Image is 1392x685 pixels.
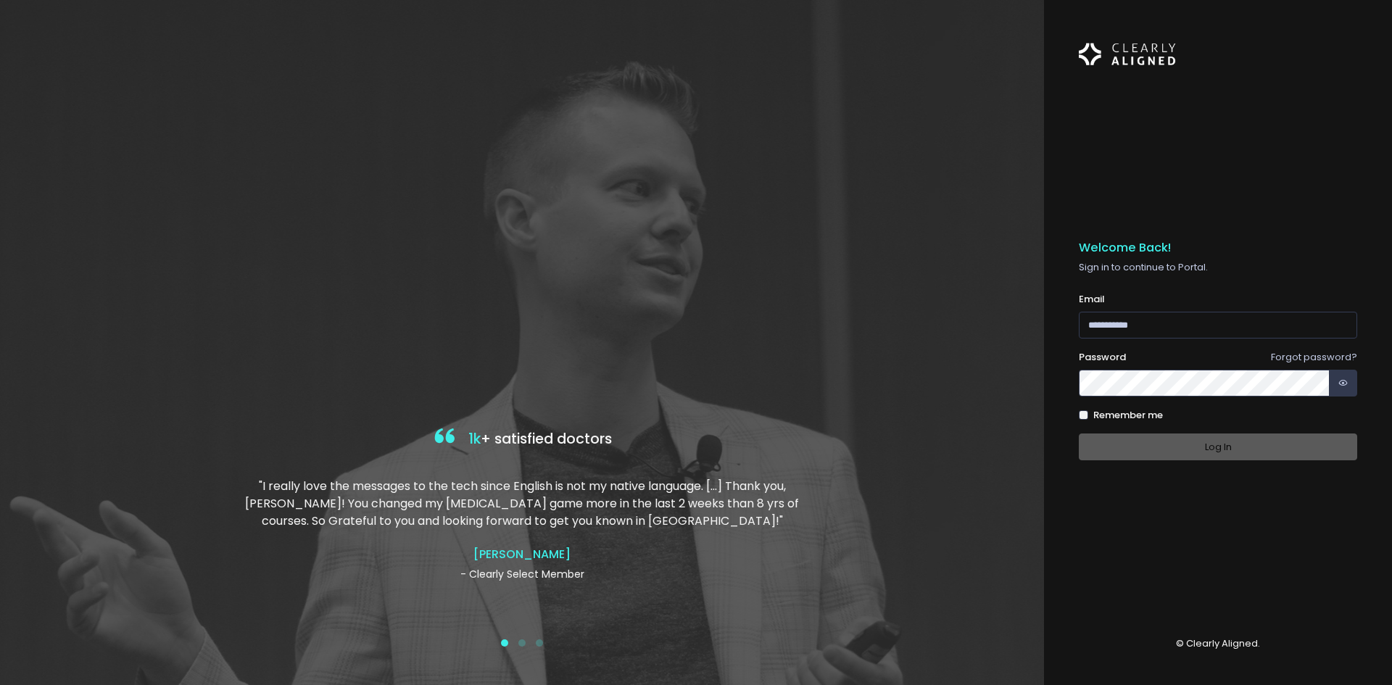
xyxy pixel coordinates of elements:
[241,478,803,530] p: "I really love the messages to the tech since English is not my native language. […] Thank you, [...
[1079,260,1357,275] p: Sign in to continue to Portal.
[1079,241,1357,255] h5: Welcome Back!
[468,429,481,449] span: 1k
[1079,350,1126,365] label: Password
[241,547,803,561] h4: [PERSON_NAME]
[241,425,803,454] h4: + satisfied doctors
[1079,292,1105,307] label: Email
[1271,350,1357,364] a: Forgot password?
[1079,35,1176,74] img: Logo Horizontal
[1093,408,1163,423] label: Remember me
[1079,636,1357,651] p: © Clearly Aligned.
[241,567,803,582] p: - Clearly Select Member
